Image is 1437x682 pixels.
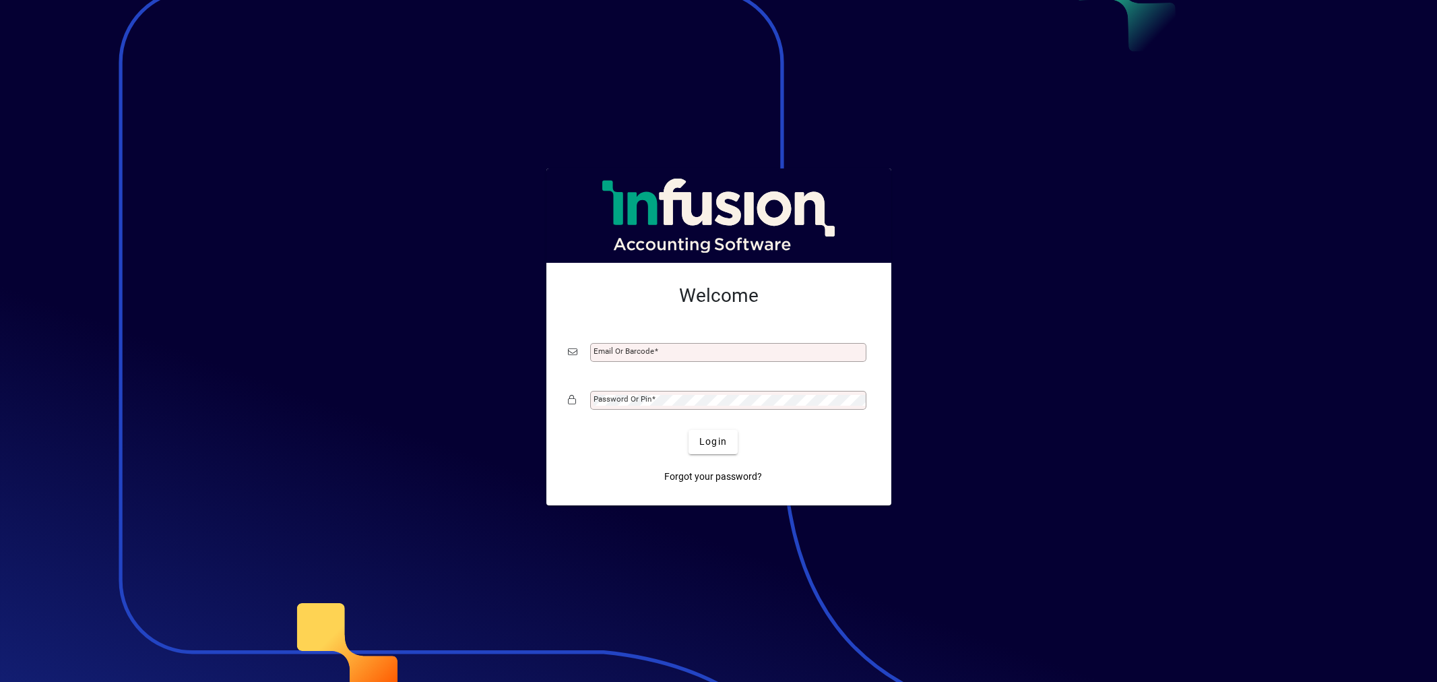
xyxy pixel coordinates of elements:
[568,284,870,307] h2: Welcome
[659,465,767,489] a: Forgot your password?
[594,394,651,404] mat-label: Password or Pin
[594,346,654,356] mat-label: Email or Barcode
[699,435,727,449] span: Login
[664,470,762,484] span: Forgot your password?
[689,430,738,454] button: Login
